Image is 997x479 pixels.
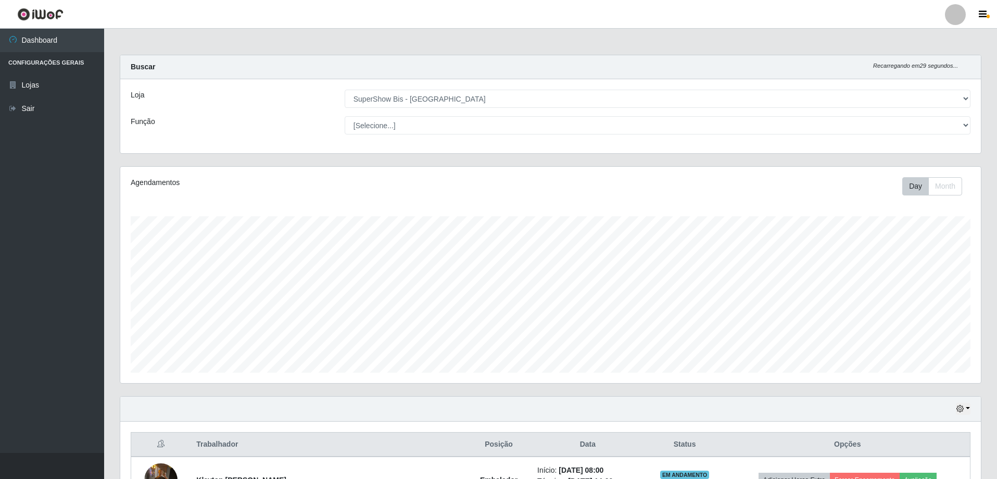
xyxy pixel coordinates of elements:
[466,433,531,457] th: Posição
[131,90,144,101] label: Loja
[537,465,638,476] li: Início:
[131,116,155,127] label: Função
[645,433,725,457] th: Status
[131,63,155,71] strong: Buscar
[902,177,970,195] div: Toolbar with button groups
[902,177,929,195] button: Day
[531,433,645,457] th: Data
[725,433,970,457] th: Opções
[902,177,962,195] div: First group
[190,433,466,457] th: Trabalhador
[17,8,64,21] img: CoreUI Logo
[873,63,958,69] i: Recarregando em 29 segundos...
[660,471,710,479] span: EM ANDAMENTO
[131,177,472,188] div: Agendamentos
[928,177,962,195] button: Month
[559,466,603,474] time: [DATE] 08:00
